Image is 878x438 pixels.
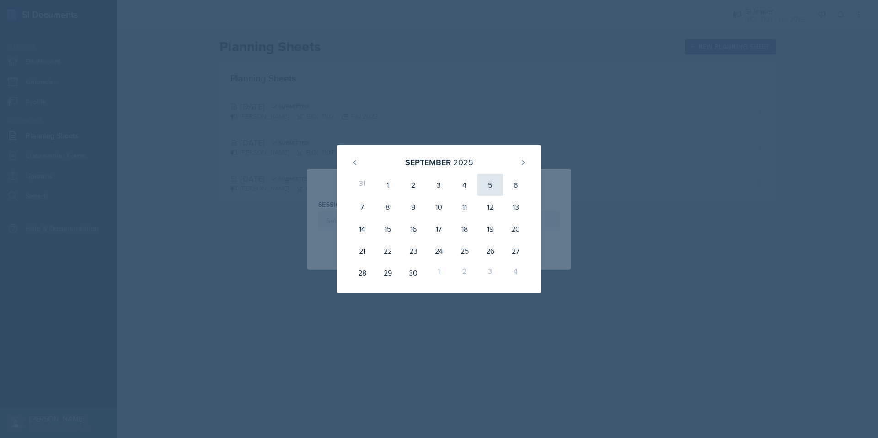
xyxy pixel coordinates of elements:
[349,218,375,240] div: 14
[426,174,452,196] div: 3
[426,262,452,284] div: 1
[477,262,503,284] div: 3
[452,240,477,262] div: 25
[503,218,529,240] div: 20
[375,240,401,262] div: 22
[426,218,452,240] div: 17
[401,196,426,218] div: 9
[349,196,375,218] div: 7
[477,196,503,218] div: 12
[477,240,503,262] div: 26
[503,196,529,218] div: 13
[401,174,426,196] div: 2
[503,174,529,196] div: 6
[349,174,375,196] div: 31
[452,174,477,196] div: 4
[349,262,375,284] div: 28
[375,218,401,240] div: 15
[349,240,375,262] div: 21
[401,240,426,262] div: 23
[477,174,503,196] div: 5
[452,218,477,240] div: 18
[452,262,477,284] div: 2
[477,218,503,240] div: 19
[401,218,426,240] div: 16
[426,196,452,218] div: 10
[375,174,401,196] div: 1
[452,196,477,218] div: 11
[426,240,452,262] div: 24
[401,262,426,284] div: 30
[503,240,529,262] div: 27
[375,262,401,284] div: 29
[405,156,451,168] div: September
[375,196,401,218] div: 8
[503,262,529,284] div: 4
[453,156,473,168] div: 2025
